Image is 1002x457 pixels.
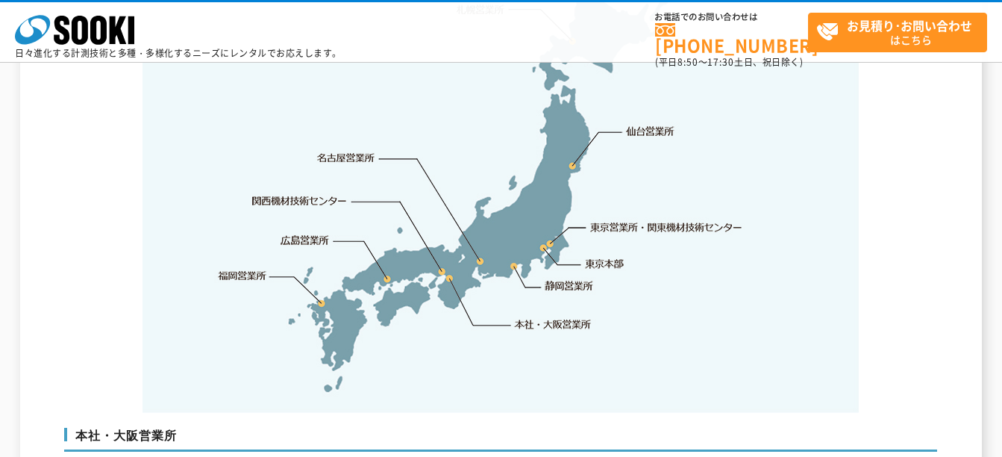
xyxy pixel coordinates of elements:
a: 福岡営業所 [218,268,266,283]
a: お見積り･お問い合わせはこちら [808,13,987,52]
a: 広島営業所 [281,232,330,247]
a: 東京本部 [586,257,624,272]
span: 8:50 [677,55,698,69]
a: 関西機材技術センター [252,193,347,208]
h3: 本社・大阪営業所 [64,428,937,452]
span: はこちら [816,13,986,51]
a: 名古屋営業所 [317,151,375,166]
span: お電話でのお問い合わせは [655,13,808,22]
strong: お見積り･お問い合わせ [847,16,972,34]
a: [PHONE_NUMBER] [655,23,808,54]
span: (平日 ～ 土日、祝日除く) [655,55,803,69]
span: 17:30 [707,55,734,69]
a: 本社・大阪営業所 [513,317,592,332]
a: 東京営業所・関東機材技術センター [591,220,744,234]
a: 仙台営業所 [626,124,674,139]
p: 日々進化する計測技術と多種・多様化するニーズにレンタルでお応えします。 [15,49,342,57]
a: 静岡営業所 [545,279,593,293]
